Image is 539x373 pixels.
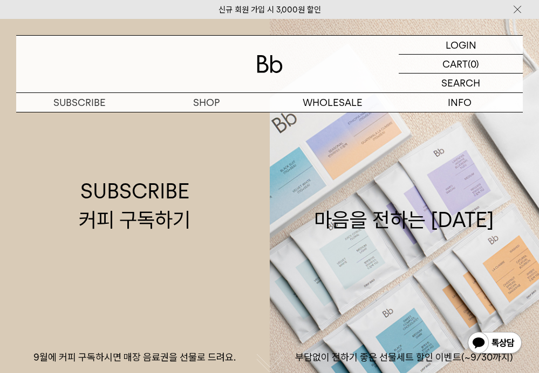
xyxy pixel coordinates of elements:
[399,55,523,74] a: CART (0)
[16,93,143,112] a: SUBSCRIBE
[446,36,476,54] p: LOGIN
[219,5,321,15] a: 신규 회원 가입 시 3,000원 할인
[314,177,494,234] div: 마음을 전하는 [DATE]
[270,93,397,112] p: WHOLESALE
[468,55,479,73] p: (0)
[79,177,190,234] div: SUBSCRIBE 커피 구독하기
[143,93,270,112] a: SHOP
[257,55,283,73] img: 로고
[396,93,523,112] p: INFO
[399,36,523,55] a: LOGIN
[467,331,523,357] img: 카카오톡 채널 1:1 채팅 버튼
[442,55,468,73] p: CART
[441,74,480,92] p: SEARCH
